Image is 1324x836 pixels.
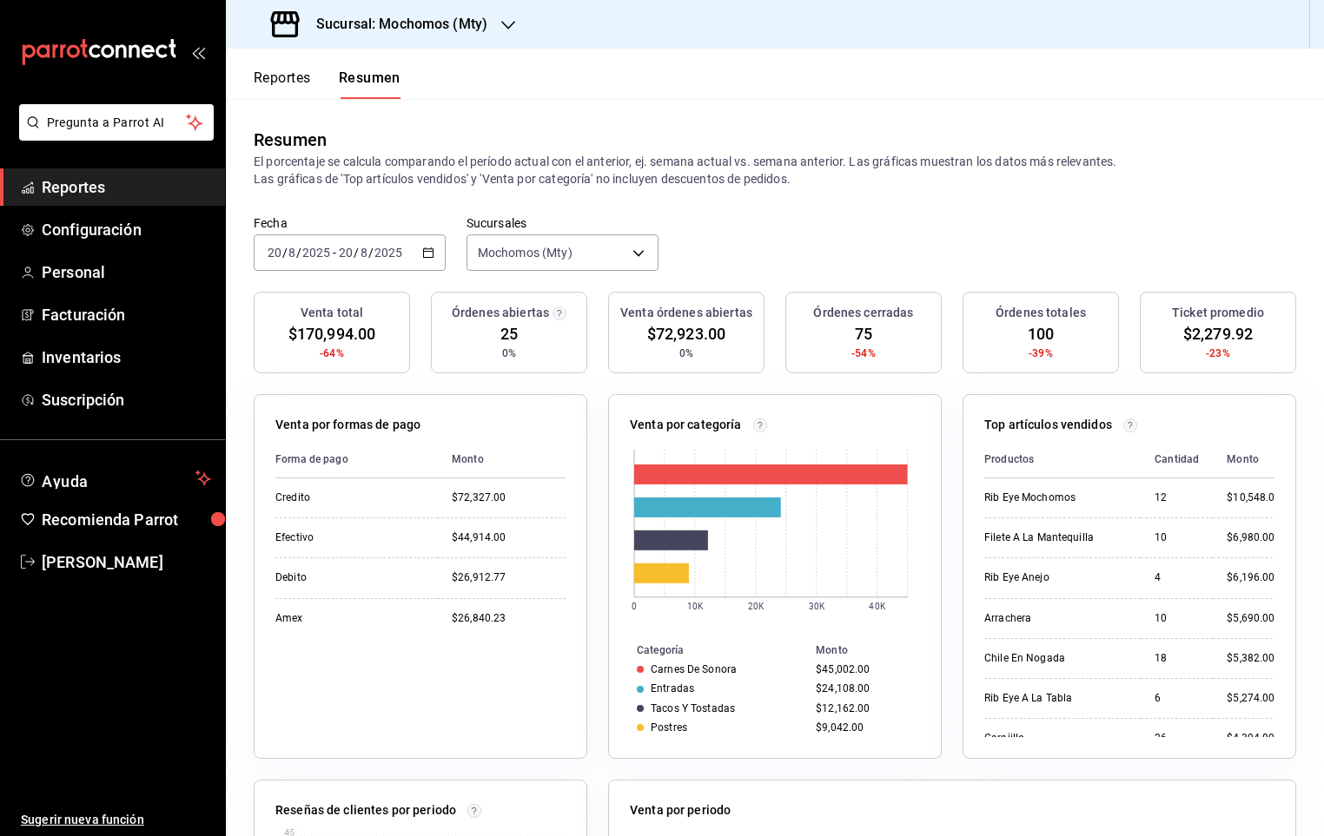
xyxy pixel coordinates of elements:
[354,246,359,260] span: /
[467,217,659,229] label: Sucursales
[632,602,637,611] text: 0
[996,304,1086,322] h3: Órdenes totales
[296,246,301,260] span: /
[12,126,214,144] a: Pregunta a Parrot AI
[320,346,344,361] span: -64%
[851,346,876,361] span: -54%
[42,550,211,574] span: [PERSON_NAME]
[42,388,211,411] span: Suscripción
[254,127,327,153] div: Resumen
[438,441,566,478] th: Monto
[1155,651,1199,666] div: 18
[288,246,296,260] input: --
[813,304,913,322] h3: Órdenes cerradas
[1172,304,1264,322] h3: Ticket promedio
[1227,651,1281,666] div: $5,382.00
[984,691,1127,706] div: Rib Eye A La Tabla
[651,702,735,714] div: Tacos Y Tostadas
[1155,731,1199,746] div: 26
[282,246,288,260] span: /
[1183,322,1253,346] span: $2,279.92
[620,304,752,322] h3: Venta órdenes abiertas
[47,114,187,132] span: Pregunta a Parrot AI
[42,218,211,241] span: Configuración
[254,217,446,229] label: Fecha
[339,69,401,99] button: Resumen
[254,69,311,99] button: Reportes
[984,611,1127,626] div: Arrachera
[21,811,211,829] span: Sugerir nueva función
[1141,441,1213,478] th: Cantidad
[1227,570,1281,585] div: $6,196.00
[452,611,566,626] div: $26,840.23
[1029,346,1053,361] span: -39%
[301,246,331,260] input: ----
[275,611,424,626] div: Amex
[452,490,566,505] div: $72,327.00
[275,441,438,478] th: Forma de pago
[275,570,424,585] div: Debito
[191,45,205,59] button: open_drawer_menu
[984,490,1127,505] div: Rib Eye Mochomos
[984,570,1127,585] div: Rib Eye Anejo
[1155,611,1199,626] div: 10
[816,702,913,714] div: $12,162.00
[630,801,731,820] p: Venta por periodo
[748,602,765,611] text: 20K
[630,416,742,434] p: Venta por categoría
[288,322,375,346] span: $170,994.00
[816,663,913,675] div: $45,002.00
[687,602,704,611] text: 10K
[855,322,872,346] span: 75
[374,246,403,260] input: ----
[275,530,424,545] div: Efectivo
[984,651,1127,666] div: Chile En Nogada
[870,602,886,611] text: 40K
[651,721,687,734] div: Postres
[1155,490,1199,505] div: 12
[1227,691,1281,706] div: $5,274.00
[609,641,809,660] th: Categoría
[360,246,368,260] input: --
[42,468,189,489] span: Ayuda
[1227,490,1281,505] div: $10,548.00
[816,721,913,734] div: $9,042.00
[984,416,1112,434] p: Top artículos vendidos
[809,641,941,660] th: Monto
[1155,570,1199,585] div: 4
[984,731,1127,746] div: Carajillo
[254,69,401,99] div: navigation tabs
[275,801,456,820] p: Reseñas de clientes por periodo
[1227,530,1281,545] div: $6,980.00
[267,246,282,260] input: --
[502,346,516,361] span: 0%
[333,246,336,260] span: -
[647,322,725,346] span: $72,923.00
[478,244,573,261] span: Mochomos (Mty)
[500,322,518,346] span: 25
[809,602,825,611] text: 30K
[816,682,913,694] div: $24,108.00
[368,246,374,260] span: /
[42,175,211,199] span: Reportes
[651,663,737,675] div: Carnes De Sonora
[1213,441,1281,478] th: Monto
[42,260,211,284] span: Personal
[254,153,1296,188] p: El porcentaje se calcula comparando el período actual con el anterior, ej. semana actual vs. sema...
[452,530,566,545] div: $44,914.00
[651,682,694,694] div: Entradas
[42,346,211,369] span: Inventarios
[1028,322,1054,346] span: 100
[1227,731,1281,746] div: $4,394.00
[302,14,487,35] h3: Sucursal: Mochomos (Mty)
[984,441,1141,478] th: Productos
[1206,346,1230,361] span: -23%
[19,104,214,141] button: Pregunta a Parrot AI
[1155,530,1199,545] div: 10
[984,530,1127,545] div: Filete A La Mantequilla
[275,416,420,434] p: Venta por formas de pago
[679,346,693,361] span: 0%
[1155,691,1199,706] div: 6
[301,304,363,322] h3: Venta total
[452,304,549,322] h3: Órdenes abiertas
